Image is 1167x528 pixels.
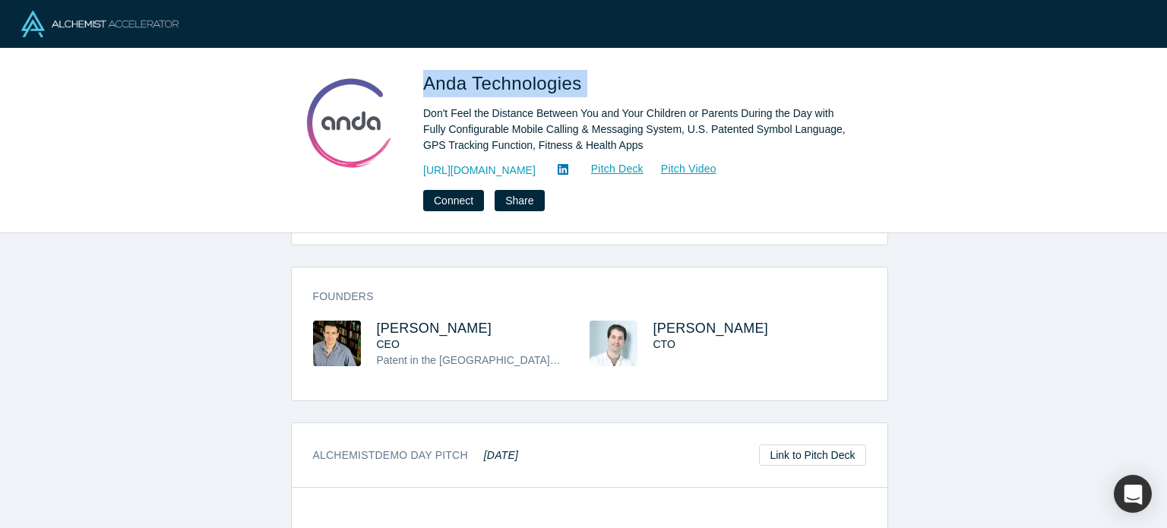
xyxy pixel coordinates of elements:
[484,449,518,461] em: [DATE]
[574,160,644,178] a: Pitch Deck
[296,70,402,176] img: Anda Technologies's Logo
[423,106,849,153] div: Don't Feel the Distance Between You and Your Children or Parents During the Day with Fully Config...
[590,321,637,366] img: Michael Barclay's Profile Image
[423,73,587,93] span: Anda Technologies
[759,444,865,466] a: Link to Pitch Deck
[653,321,769,336] a: [PERSON_NAME]
[377,321,492,336] a: [PERSON_NAME]
[313,289,845,305] h3: Founders
[313,447,519,463] h3: Alchemist Demo Day Pitch
[423,163,536,179] a: [URL][DOMAIN_NAME]
[377,338,400,350] span: CEO
[653,338,675,350] span: CTO
[644,160,717,178] a: Pitch Video
[423,190,484,211] button: Connect
[495,190,544,211] button: Share
[313,321,361,366] img: Jose Delmar's Profile Image
[21,11,179,37] img: Alchemist Logo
